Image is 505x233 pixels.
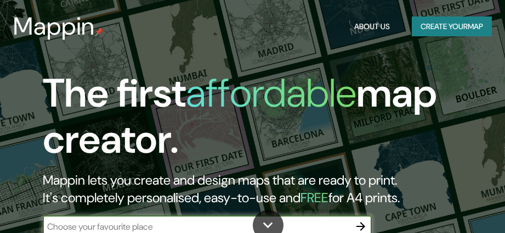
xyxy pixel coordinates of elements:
button: About Us [350,16,394,37]
h3: Mappin [13,12,95,41]
button: Create yourmap [412,16,492,37]
img: mappin-pin [95,27,104,36]
h2: Mappin lets you create and design maps that are ready to print. It's completely personalised, eas... [43,171,447,207]
h5: FREE [300,189,328,206]
h1: The first map creator. [43,70,447,171]
h1: affordable [186,68,356,119]
input: Choose your favourite place [43,220,350,233]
